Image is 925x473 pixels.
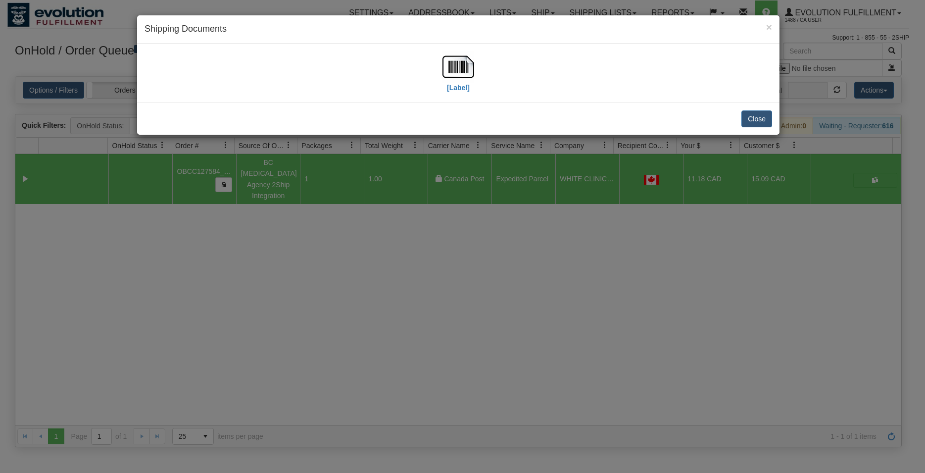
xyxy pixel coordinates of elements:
h4: Shipping Documents [145,23,772,36]
a: [Label] [442,62,474,91]
button: Close [741,110,772,127]
button: Close [766,22,772,32]
iframe: chat widget [902,186,924,287]
img: barcode.jpg [442,51,474,83]
label: [Label] [447,83,470,93]
span: × [766,21,772,33]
